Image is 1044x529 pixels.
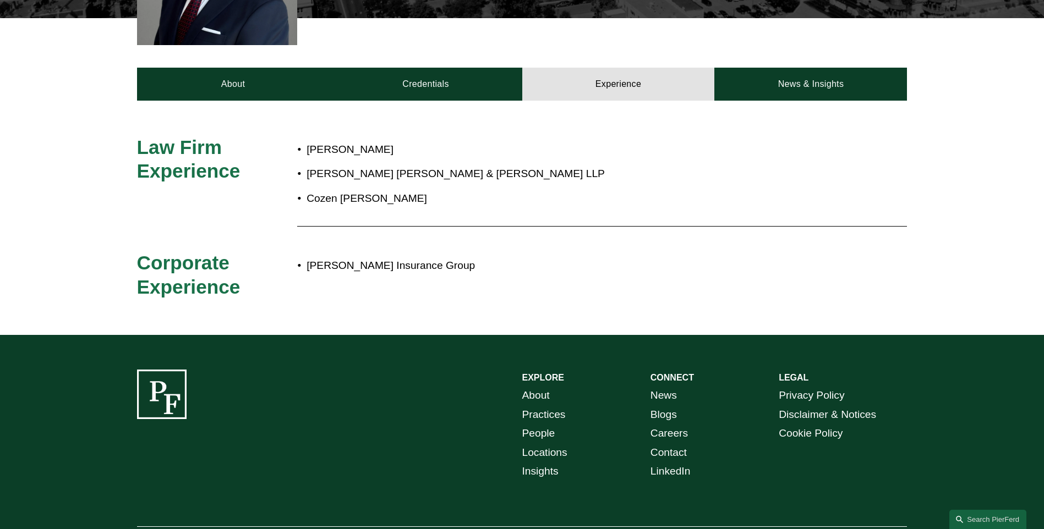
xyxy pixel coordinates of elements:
[779,373,808,382] strong: LEGAL
[307,140,811,159] p: [PERSON_NAME]
[137,136,240,182] span: Law Firm Experience
[522,373,564,382] strong: EXPLORE
[307,189,811,208] p: Cozen [PERSON_NAME]
[779,424,843,443] a: Cookie Policy
[779,405,876,425] a: Disclaimer & Notices
[522,386,550,405] a: About
[137,68,330,101] a: About
[651,443,687,462] a: Contact
[949,510,1026,529] a: Search this site
[307,256,811,275] p: [PERSON_NAME] Insurance Group
[522,443,567,462] a: Locations
[779,386,844,405] a: Privacy Policy
[137,252,240,297] span: Corporate Experience
[307,164,811,184] p: [PERSON_NAME] [PERSON_NAME] & [PERSON_NAME] LLP
[714,68,907,101] a: News & Insights
[651,386,677,405] a: News
[522,68,715,101] a: Experience
[522,405,566,425] a: Practices
[651,373,694,382] strong: CONNECT
[651,424,688,443] a: Careers
[651,462,691,481] a: LinkedIn
[330,68,522,101] a: Credentials
[522,462,559,481] a: Insights
[522,424,555,443] a: People
[651,405,677,425] a: Blogs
